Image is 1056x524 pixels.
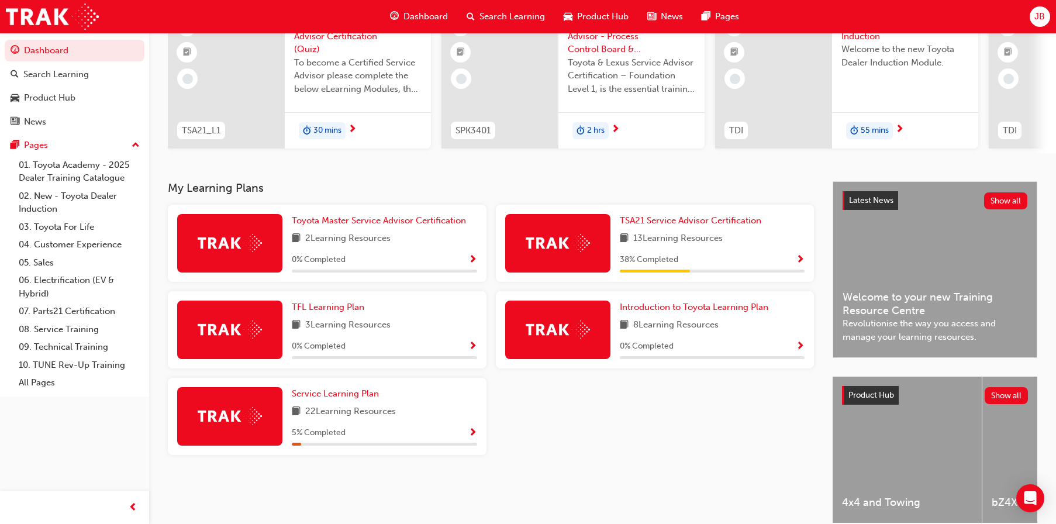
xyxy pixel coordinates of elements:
div: Product Hub [24,91,75,105]
span: guage-icon [390,9,399,24]
span: Introduction to Toyota Learning Plan [620,302,768,312]
span: learningRecordVerb_NONE-icon [730,74,740,84]
span: Search Learning [479,10,545,23]
a: news-iconNews [638,5,692,29]
span: search-icon [467,9,475,24]
span: Show Progress [468,255,477,266]
span: book-icon [292,232,301,246]
span: book-icon [292,318,301,333]
span: 13 Learning Resources [633,232,723,246]
span: next-icon [348,125,357,135]
span: book-icon [292,405,301,419]
span: 30 mins [313,124,341,137]
img: Trak [198,407,262,425]
button: Show all [985,387,1029,404]
span: Product Hub [848,390,894,400]
a: News [5,111,144,133]
span: book-icon [620,318,629,333]
a: car-iconProduct Hub [554,5,638,29]
span: 22 Learning Resources [305,405,396,419]
a: All Pages [14,374,144,392]
a: 09. Technical Training [14,338,144,356]
span: TSA21_L1 [182,124,220,137]
div: Pages [24,139,48,152]
span: duration-icon [577,123,585,139]
span: 2 hrs [587,124,605,137]
span: To become a Certified Service Advisor please complete the below eLearning Modules, the Service Ad... [294,56,422,96]
span: Toyota & Lexus Service Advisor Certification – Foundation Level 1, is the essential training cour... [568,56,695,96]
span: TSA21_L1 Service Advisor Certification (Quiz) [294,16,422,56]
a: 07. Parts21 Certification [14,302,144,320]
span: 0 % Completed [620,340,674,353]
a: guage-iconDashboard [381,5,457,29]
a: 04. Customer Experience [14,236,144,254]
span: car-icon [11,93,19,104]
button: Show Progress [796,339,805,354]
button: Show Progress [468,426,477,440]
a: Toyota Master Service Advisor Certification [292,214,471,227]
a: 01. Toyota Academy - 2025 Dealer Training Catalogue [14,156,144,187]
a: Latest NewsShow allWelcome to your new Training Resource CentreRevolutionise the way you access a... [833,181,1037,358]
span: Latest News [849,195,893,205]
button: DashboardSearch LearningProduct HubNews [5,37,144,135]
span: Service Learning Plan [292,388,379,399]
a: pages-iconPages [692,5,748,29]
button: Show Progress [468,253,477,267]
span: next-icon [895,125,904,135]
span: 0 % Completed [292,253,346,267]
a: 0TSA21_L1TSA21_L1 Service Advisor Certification (Quiz)To become a Certified Service Advisor pleas... [168,7,431,149]
a: 4x4 and Towing [833,377,982,523]
img: Trak [6,4,99,30]
img: Trak [198,320,262,339]
span: Product Hub [577,10,629,23]
button: Show Progress [468,339,477,354]
a: 06. Electrification (EV & Hybrid) [14,271,144,302]
span: 0 % Completed [292,340,346,353]
span: up-icon [132,138,140,153]
span: TDI [729,124,743,137]
button: Show Progress [796,253,805,267]
span: 4x4 and Towing [842,496,972,509]
a: 03. Toyota For Life [14,218,144,236]
a: TDIToyota Dealer InductionWelcome to the new Toyota Dealer Induction Module.duration-icon55 mins [715,7,978,149]
span: next-icon [611,125,620,135]
span: SPK3401 Service Advisor - Process Control Board & Repair Order (eLearning) [568,16,695,56]
div: Open Intercom Messenger [1016,484,1044,512]
span: Toyota Master Service Advisor Certification [292,215,466,226]
span: duration-icon [303,123,311,139]
span: news-icon [647,9,656,24]
a: search-iconSearch Learning [457,5,554,29]
span: 2 Learning Resources [305,232,391,246]
a: Search Learning [5,64,144,85]
a: 10. TUNE Rev-Up Training [14,356,144,374]
span: 38 % Completed [620,253,678,267]
a: Product Hub [5,87,144,109]
span: search-icon [11,70,19,80]
span: Show Progress [796,342,805,352]
span: book-icon [620,232,629,246]
a: 02. New - Toyota Dealer Induction [14,187,144,218]
span: 5 % Completed [292,426,346,440]
span: JB [1034,10,1045,23]
a: TFL Learning Plan [292,301,369,314]
button: Show all [984,192,1028,209]
span: guage-icon [11,46,19,56]
span: TSA21 Service Advisor Certification [620,215,761,226]
a: Latest NewsShow all [843,191,1027,210]
span: TFL Learning Plan [292,302,364,312]
span: booktick-icon [1004,45,1012,60]
span: 3 Learning Resources [305,318,391,333]
img: Trak [198,234,262,252]
span: pages-icon [11,140,19,151]
span: TDI [1003,124,1017,137]
button: Pages [5,135,144,156]
span: News [661,10,683,23]
span: Show Progress [468,428,477,439]
div: News [24,115,46,129]
span: Welcome to your new Training Resource Centre [843,291,1027,317]
span: learningRecordVerb_NONE-icon [1003,74,1014,84]
span: pages-icon [702,9,710,24]
span: duration-icon [850,123,858,139]
span: booktick-icon [183,45,191,60]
